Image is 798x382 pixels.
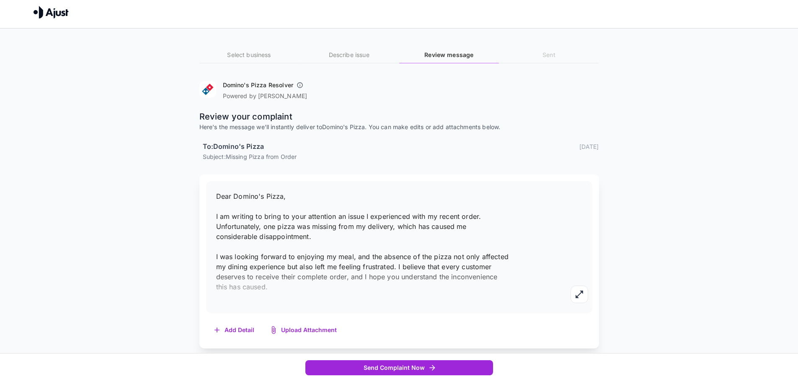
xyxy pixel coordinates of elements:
button: Upload Attachment [263,322,345,339]
h6: Select business [199,50,299,60]
img: Domino's Pizza [199,81,216,98]
p: Here's the message we'll instantly deliver to Domino's Pizza . You can make edits or add attachme... [199,123,599,131]
button: Send Complaint Now [305,360,493,376]
p: Review your complaint [199,110,599,123]
p: [DATE] [579,142,599,151]
p: Powered by [PERSON_NAME] [223,92,307,100]
img: Ajust [34,6,69,18]
h6: To: Domino's Pizza [203,141,264,152]
button: Add Detail [206,322,263,339]
h6: Review message [399,50,499,60]
span: ... [360,303,367,311]
p: Subject: Missing Pizza from Order [203,152,599,161]
span: Dear Domino's Pizza, I am writing to bring to your attention an issue I experienced with my recen... [216,192,509,311]
h6: Sent [499,50,599,60]
h6: Domino's Pizza Resolver [223,81,293,89]
h6: Describe issue [299,50,399,60]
